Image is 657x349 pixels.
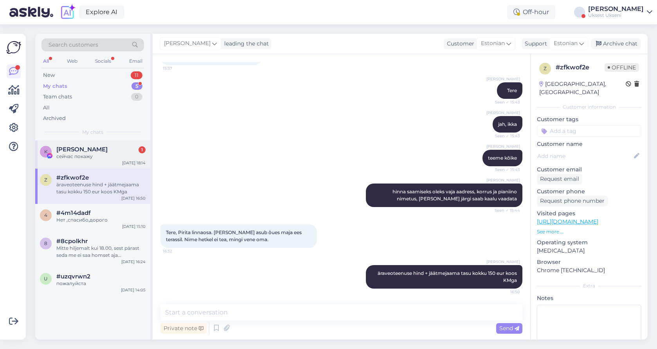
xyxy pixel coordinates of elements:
[131,82,142,90] div: 5
[44,212,47,218] span: 4
[537,282,641,289] div: Extra
[56,209,91,216] span: #4m14dadf
[43,115,66,122] div: Archived
[537,152,632,160] input: Add name
[94,56,113,66] div: Socials
[537,266,641,274] p: Chrome [TECHNICAL_ID]
[221,40,269,48] div: leading the chat
[491,133,520,139] span: Seen ✓ 15:43
[41,56,50,66] div: All
[499,325,519,332] span: Send
[164,39,211,48] span: [PERSON_NAME]
[6,40,21,55] img: Askly Logo
[160,323,207,334] div: Private note
[537,294,641,302] p: Notes
[43,71,55,79] div: New
[56,174,89,181] span: #zfkwof2e
[539,80,626,96] div: [GEOGRAPHIC_DATA], [GEOGRAPHIC_DATA]
[507,87,517,93] span: Tere
[537,209,641,218] p: Visited pages
[65,56,79,66] div: Web
[163,248,192,254] span: 16:32
[544,65,547,71] span: z
[56,181,146,195] div: äraveoteenuse hind + jäätmejaama tasu kokku 150 eur koos KMga
[56,146,108,153] span: Kirill Sevtsenko
[556,63,605,72] div: # zfkwof2e
[537,104,641,111] div: Customer information
[488,155,517,161] span: teeme kõike
[507,5,555,19] div: Off-hour
[79,5,124,19] a: Explore AI
[82,129,103,136] span: My chats
[59,4,76,20] img: explore-ai
[498,121,517,127] span: jah, ikka
[56,238,88,245] span: #8cpolkhr
[537,174,582,184] div: Request email
[166,229,303,242] span: Tere, Pirita linnaosa. [PERSON_NAME] asub õues maja ees terassil. Nime hetkel ei tea, mingi vene ...
[139,146,146,153] div: 1
[121,259,146,265] div: [DATE] 16:24
[131,71,142,79] div: 11
[122,160,146,166] div: [DATE] 18:14
[491,99,520,105] span: Seen ✓ 15:43
[392,189,518,202] span: hinna saamiseks oleks vaja aadress, korrus ja pianiino nimetus, [PERSON_NAME] järgi saab kaalu va...
[444,40,474,48] div: Customer
[537,228,641,235] p: See more ...
[491,207,520,213] span: Seen ✓ 15:44
[537,258,641,266] p: Browser
[121,195,146,201] div: [DATE] 16:50
[56,216,146,224] div: Нет ,спасибо,дорого
[537,238,641,247] p: Operating system
[486,76,520,82] span: [PERSON_NAME]
[378,270,518,283] span: äraveoteenuse hind + jäätmejaama tasu kokku 150 eur koos KMga
[537,140,641,148] p: Customer name
[44,177,47,183] span: z
[537,218,598,225] a: [URL][DOMAIN_NAME]
[554,39,578,48] span: Estonian
[537,115,641,124] p: Customer tags
[537,187,641,196] p: Customer phone
[43,93,72,101] div: Team chats
[56,245,146,259] div: Mitte hiljemalt kui 18.00, sest pärast seda me ei saa homset aja garanteerida
[44,240,47,246] span: 8
[522,40,547,48] div: Support
[591,38,641,49] div: Archive chat
[588,12,644,18] div: Uksest Ukseni
[56,153,146,160] div: сейчас покажу
[537,165,641,174] p: Customer email
[131,93,142,101] div: 0
[537,125,641,137] input: Add a tag
[486,259,520,265] span: [PERSON_NAME]
[56,280,146,287] div: пожалуйста
[44,276,48,282] span: u
[49,41,98,49] span: Search customers
[537,247,641,255] p: [MEDICAL_DATA]
[486,177,520,183] span: [PERSON_NAME]
[588,6,644,12] div: [PERSON_NAME]
[121,287,146,293] div: [DATE] 14:05
[122,224,146,229] div: [DATE] 15:10
[43,104,50,112] div: All
[43,82,67,90] div: My chats
[491,167,520,173] span: Seen ✓ 15:43
[44,149,48,155] span: K
[537,196,608,206] div: Request phone number
[605,63,639,72] span: Offline
[163,65,192,71] span: 15:37
[486,110,520,116] span: [PERSON_NAME]
[128,56,144,66] div: Email
[481,39,505,48] span: Estonian
[56,273,90,280] span: #uzqvrwn2
[588,6,652,18] a: [PERSON_NAME]Uksest Ukseni
[486,144,520,149] span: [PERSON_NAME]
[491,289,520,295] span: 16:50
